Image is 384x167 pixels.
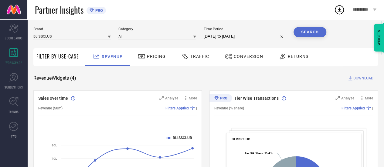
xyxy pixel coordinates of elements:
[11,134,17,139] span: FWD
[372,106,373,110] span: |
[8,109,19,114] span: TRENDS
[365,96,373,100] span: More
[5,85,23,89] span: SUGGESTIONS
[102,54,122,59] span: Revenue
[204,33,286,40] input: Select time period
[245,152,273,155] text: : 15.4 %
[35,4,83,16] span: Partner Insights
[214,106,244,110] span: Revenue (% share)
[334,4,345,15] div: Open download list
[33,75,76,81] span: Revenue Widgets ( 4 )
[245,152,263,155] tspan: Tier 3 & Others
[118,27,196,31] span: Category
[52,144,57,147] text: 80L
[189,96,197,100] span: More
[341,96,354,100] span: Analyse
[173,136,192,140] text: BLISSCLUB
[159,96,164,100] svg: Zoom
[52,157,57,160] text: 70L
[36,53,79,60] span: Filter By Use-Case
[33,27,111,31] span: Brand
[234,54,263,59] span: Conversion
[147,54,166,59] span: Pricing
[165,96,178,100] span: Analyse
[342,106,365,110] span: Filters Applied
[5,60,22,65] span: WORKSPACE
[196,106,197,110] span: |
[288,54,308,59] span: Returns
[335,96,340,100] svg: Zoom
[165,106,189,110] span: Filters Applied
[232,137,250,141] span: BLISSCLUB
[234,96,279,101] span: Tier Wise Transactions
[5,36,23,40] span: SCORECARDS
[94,8,103,13] span: PRO
[294,27,326,37] button: Search
[38,96,68,101] span: Sales over time
[209,94,232,103] div: Premium
[190,54,209,59] span: Traffic
[353,75,373,81] span: DOWNLOAD
[204,27,286,31] span: Time Period
[38,106,63,110] span: Revenue (Sum)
